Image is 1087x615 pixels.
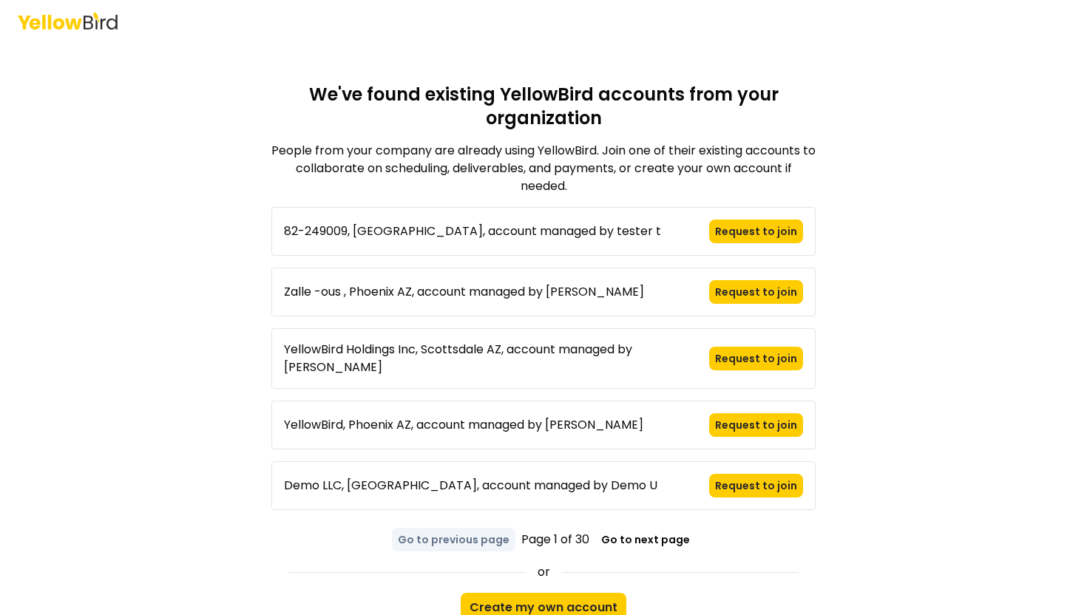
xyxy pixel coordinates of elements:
div: Zalle -ous , Phoenix AZ, account managed by [PERSON_NAME] [284,283,644,301]
div: YellowBird Holdings Inc, Scottsdale AZ, account managed by [PERSON_NAME] [284,341,709,376]
p: People from your company are already using YellowBird. Join one of their existing accounts to col... [271,142,816,195]
button: Request to join [709,474,803,497]
span: or [538,563,550,581]
button: Request to join [709,220,803,243]
span: Page 1 of 30 [521,531,589,548]
div: YellowBird, Phoenix AZ, account managed by [PERSON_NAME] [284,416,643,434]
button: Request to join [709,280,803,304]
div: 82-249009, [GEOGRAPHIC_DATA], account managed by tester t [284,222,661,240]
h1: We've found existing YellowBird accounts from your organization [271,83,816,130]
button: Request to join [709,413,803,437]
button: Request to join [709,347,803,370]
div: Demo LLC, [GEOGRAPHIC_DATA], account managed by Demo U [284,477,657,495]
button: Go to next page [595,528,696,551]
